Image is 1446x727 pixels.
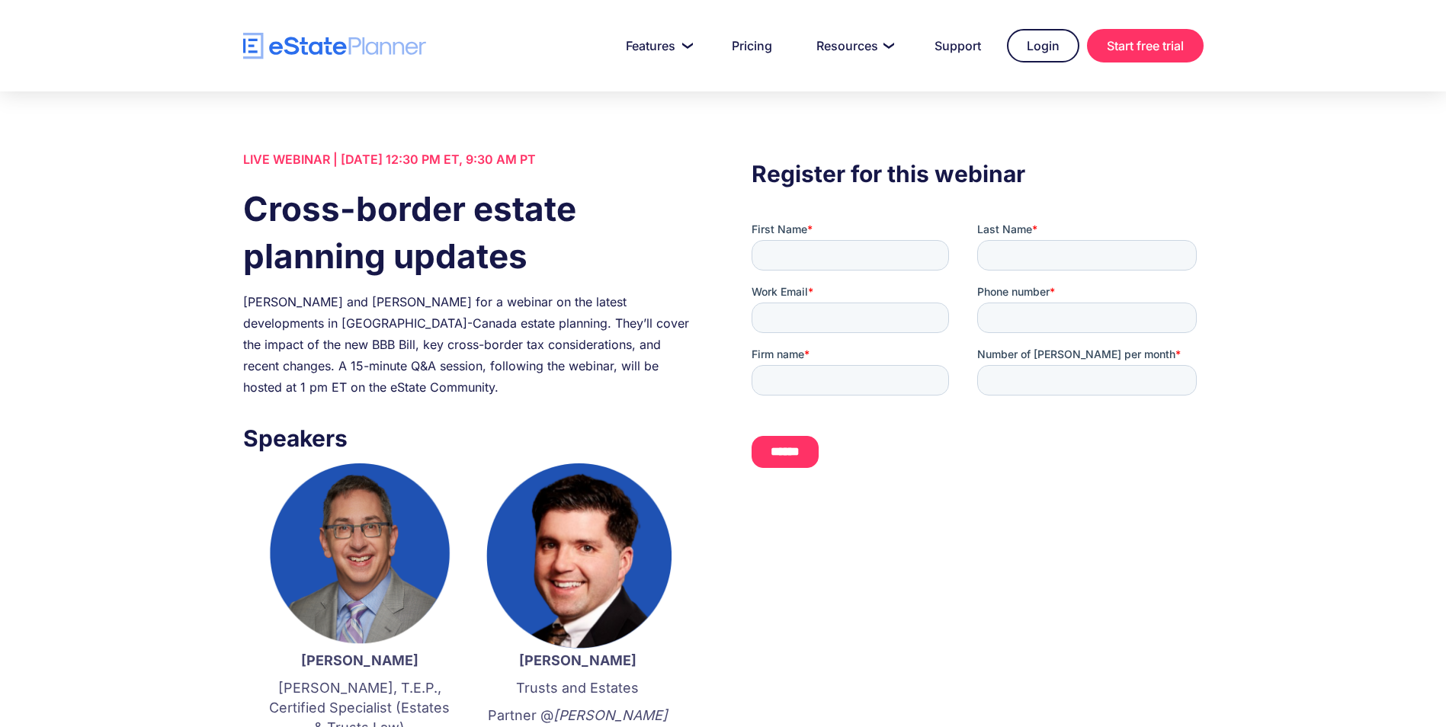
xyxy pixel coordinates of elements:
p: Trusts and Estates [484,678,672,698]
strong: [PERSON_NAME] [301,652,418,668]
a: Resources [798,30,909,61]
strong: [PERSON_NAME] [519,652,636,668]
a: Support [916,30,999,61]
h3: Speakers [243,421,694,456]
div: [PERSON_NAME] and [PERSON_NAME] for a webinar on the latest developments in [GEOGRAPHIC_DATA]-Can... [243,291,694,398]
h3: Register for this webinar [752,156,1203,191]
a: Features [608,30,706,61]
a: Login [1007,29,1079,62]
a: home [243,33,426,59]
a: Start free trial [1087,29,1204,62]
h1: Cross-border estate planning updates [243,185,694,280]
a: Pricing [713,30,790,61]
div: LIVE WEBINAR | [DATE] 12:30 PM ET, 9:30 AM PT [243,149,694,170]
iframe: Form 0 [752,222,1203,481]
